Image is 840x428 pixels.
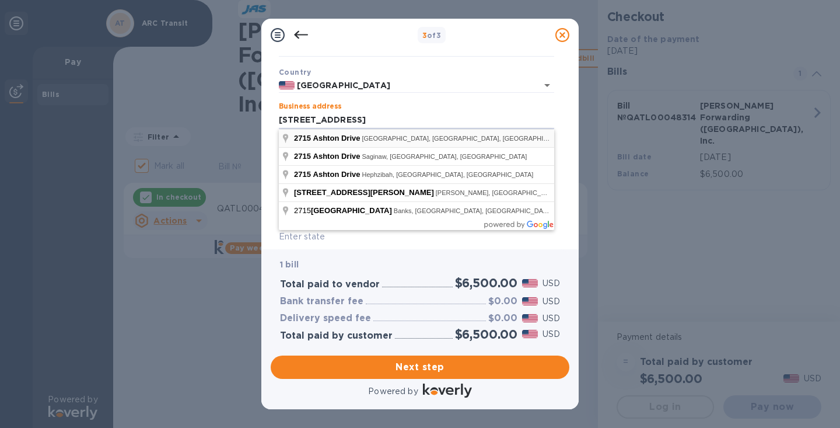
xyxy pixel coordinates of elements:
span: Ashton Drive [313,170,360,179]
span: [STREET_ADDRESS][PERSON_NAME] [294,188,434,197]
span: [GEOGRAPHIC_DATA], [GEOGRAPHIC_DATA], [GEOGRAPHIC_DATA] [362,135,569,142]
h3: Bank transfer fee [280,296,363,307]
p: USD [542,312,560,325]
h2: $6,500.00 [455,276,517,290]
input: Enter state [279,228,554,246]
img: Logo [423,384,472,398]
b: Country [279,68,311,76]
b: 1 bill [280,260,299,269]
span: Saginaw, [GEOGRAPHIC_DATA], [GEOGRAPHIC_DATA] [362,153,527,160]
span: Banks, [GEOGRAPHIC_DATA], [GEOGRAPHIC_DATA] [394,207,552,214]
button: Open [539,77,555,93]
h3: $0.00 [488,313,517,324]
span: [PERSON_NAME], [GEOGRAPHIC_DATA], [GEOGRAPHIC_DATA] [436,189,629,196]
img: USD [522,330,538,338]
span: 2715 [294,206,394,215]
span: Hephzibah, [GEOGRAPHIC_DATA], [GEOGRAPHIC_DATA] [362,171,533,178]
p: USD [542,277,560,290]
img: USD [522,279,538,287]
label: Business address [279,103,341,110]
input: Select country [295,78,521,93]
img: USD [522,314,538,322]
img: USD [522,297,538,305]
span: 2715 [294,170,311,179]
button: Next step [271,356,569,379]
p: USD [542,295,560,308]
span: 2715 [294,134,311,142]
p: USD [542,328,560,340]
span: 2715 [294,152,311,161]
span: [GEOGRAPHIC_DATA] [311,206,392,215]
span: Next step [280,360,560,374]
input: Enter address [279,112,554,129]
img: US [279,81,295,89]
h2: $6,500.00 [455,327,517,342]
span: Ashton Drive [313,134,360,142]
h3: Total paid by customer [280,330,393,342]
h3: Total paid to vendor [280,279,380,290]
b: of 3 [422,31,442,40]
span: 3 [422,31,427,40]
h3: Delivery speed fee [280,313,371,324]
span: Ashton Drive [313,152,360,161]
p: Powered by [368,385,418,398]
h3: $0.00 [488,296,517,307]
